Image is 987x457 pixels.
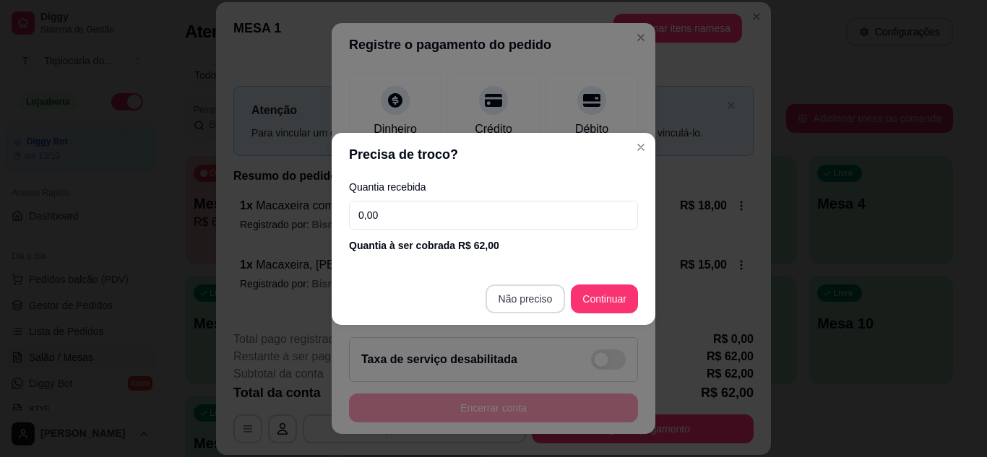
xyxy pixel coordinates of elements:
label: Quantia recebida [349,182,638,192]
button: Continuar [571,284,638,313]
header: Precisa de troco? [332,133,655,176]
button: Close [629,136,652,159]
button: Não preciso [486,284,566,313]
div: Quantia à ser cobrada R$ 62,00 [349,238,638,253]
